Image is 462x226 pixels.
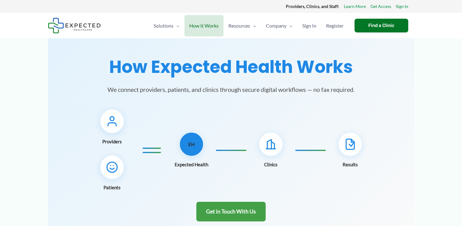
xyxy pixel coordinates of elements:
span: Resources [228,15,250,36]
span: Results [343,160,358,169]
a: Register [321,15,348,36]
span: Menu Toggle [286,15,293,36]
a: Learn More [344,2,366,10]
span: Solutions [154,15,173,36]
h1: How Expected Health Works [55,57,407,77]
span: Menu Toggle [173,15,180,36]
a: Sign In [297,15,321,36]
span: Clinics [264,160,278,169]
strong: Providers, Clinics, and Staff: [286,4,339,9]
span: Company [266,15,286,36]
a: Get Access [370,2,391,10]
img: Expected Healthcare Logo - side, dark font, small [48,18,101,33]
p: We connect providers, patients, and clinics through secure digital workflows — no fax required. [94,85,369,94]
span: Sign In [302,15,316,36]
a: Sign In [396,2,408,10]
nav: Primary Site Navigation [149,15,348,36]
a: Get in Touch With Us [196,202,266,222]
a: Find a Clinic [355,19,408,32]
span: EH [188,140,195,149]
span: Register [326,15,344,36]
span: Providers [102,137,122,146]
a: How It Works [184,15,224,36]
a: ResourcesMenu Toggle [224,15,261,36]
span: Expected Health [175,160,208,169]
a: SolutionsMenu Toggle [149,15,184,36]
span: Menu Toggle [250,15,256,36]
a: CompanyMenu Toggle [261,15,297,36]
span: How It Works [189,15,219,36]
span: Patients [104,183,121,192]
